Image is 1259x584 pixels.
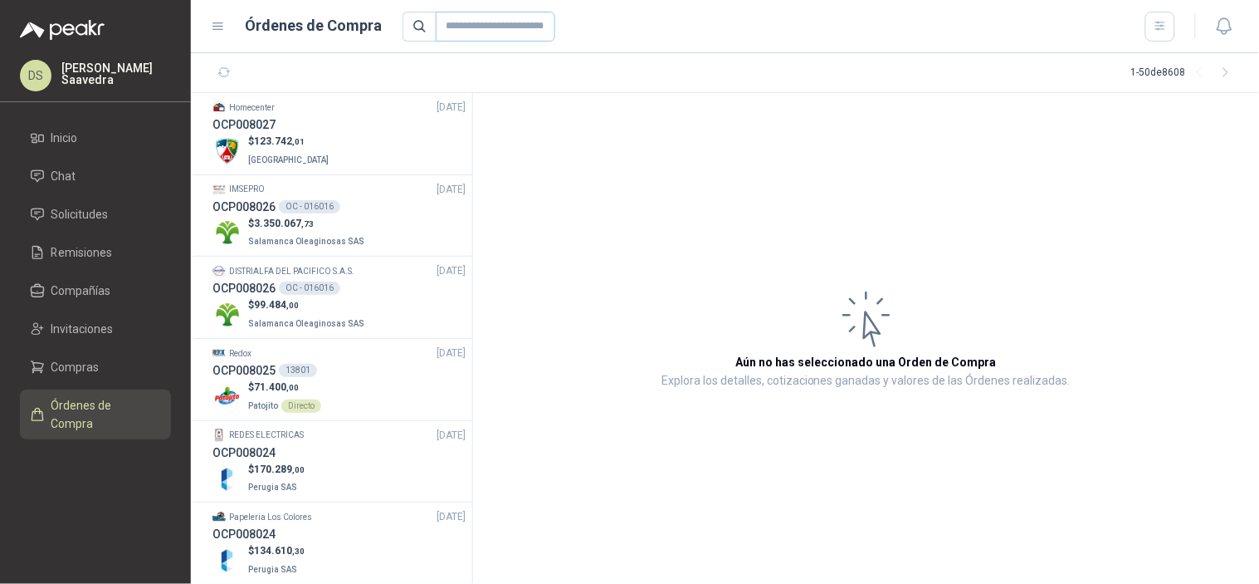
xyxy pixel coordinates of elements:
[1131,60,1239,86] div: 1 - 50 de 8608
[212,429,226,442] img: Company Logo
[292,465,305,474] span: ,00
[20,160,171,192] a: Chat
[437,509,466,525] span: [DATE]
[51,358,100,376] span: Compras
[51,167,76,185] span: Chat
[212,346,466,414] a: Company LogoRedox[DATE] OCP00802513801Company Logo$71.400,00PatojitoDirecto
[212,444,276,462] h3: OCP008024
[279,282,340,295] div: OC - 016016
[661,371,1071,391] p: Explora los detalles, cotizaciones ganadas y valores de las Órdenes realizadas.
[437,100,466,115] span: [DATE]
[254,299,299,311] span: 99.484
[51,129,78,147] span: Inicio
[254,545,305,557] span: 134.610
[279,200,340,213] div: OC - 016016
[212,101,226,114] img: Company Logo
[437,182,466,198] span: [DATE]
[212,346,226,360] img: Company Logo
[248,134,332,150] p: $
[281,400,321,413] div: Directo
[212,218,242,247] img: Company Logo
[292,547,305,556] span: ,30
[292,137,305,146] span: ,01
[51,320,114,338] span: Invitaciones
[229,429,304,442] p: REDES ELECTRICAS
[212,263,466,331] a: Company LogoDISTRIALFA DEL PACIFICO S.A.S.[DATE] OCP008026OC - 016016Company Logo$99.484,00Salama...
[51,282,111,300] span: Compañías
[212,361,276,380] h3: OCP008025
[212,136,242,165] img: Company Logo
[212,509,466,577] a: Company LogoPapeleria Los Colores[DATE] OCP008024Company Logo$134.610,30Perugia SAS
[20,20,105,40] img: Logo peakr
[254,381,299,393] span: 71.400
[51,396,155,433] span: Órdenes de Compra
[248,380,321,395] p: $
[248,543,305,559] p: $
[286,301,299,310] span: ,00
[248,462,305,478] p: $
[229,265,354,278] p: DISTRIALFA DEL PACIFICO S.A.S.
[229,101,275,115] p: Homecenter
[212,265,226,278] img: Company Logo
[212,428,466,496] a: Company LogoREDES ELECTRICAS[DATE] OCP008024Company Logo$170.289,00Perugia SAS
[212,382,242,411] img: Company Logo
[286,383,299,392] span: ,00
[254,218,314,229] span: 3.350.067
[212,182,466,250] a: Company LogoIMSEPRO[DATE] OCP008026OC - 016016Company Logo$3.350.067,73Salamanca Oleaginosas SAS
[20,390,171,439] a: Órdenes de Compra
[736,353,997,371] h3: Aún no has seleccionado una Orden de Compra
[248,216,368,232] p: $
[20,199,171,230] a: Solicitudes
[246,14,383,37] h1: Órdenes de Compra
[20,275,171,307] a: Compañías
[254,135,305,147] span: 123.742
[437,428,466,444] span: [DATE]
[212,198,276,216] h3: OCP008026
[254,464,305,475] span: 170.289
[20,237,171,268] a: Remisiones
[248,237,364,246] span: Salamanca Oleaginosas SAS
[212,546,242,575] img: Company Logo
[248,483,297,492] span: Perugia SAS
[248,297,368,313] p: $
[229,347,251,361] p: Redox
[301,219,314,228] span: ,73
[437,346,466,361] span: [DATE]
[20,313,171,345] a: Invitaciones
[279,364,317,377] div: 13801
[437,263,466,279] span: [DATE]
[212,100,466,168] a: Company LogoHomecenter[DATE] OCP008027Company Logo$123.742,01[GEOGRAPHIC_DATA]
[20,351,171,383] a: Compras
[212,511,226,524] img: Company Logo
[20,122,171,154] a: Inicio
[229,511,312,524] p: Papeleria Los Colores
[248,319,364,328] span: Salamanca Oleaginosas SAS
[248,155,329,164] span: [GEOGRAPHIC_DATA]
[212,115,276,134] h3: OCP008027
[212,300,242,329] img: Company Logo
[61,62,171,86] p: [PERSON_NAME] Saavedra
[248,401,278,410] span: Patojito
[212,525,276,543] h3: OCP008024
[51,205,109,223] span: Solicitudes
[212,464,242,493] img: Company Logo
[248,565,297,574] span: Perugia SAS
[20,60,51,91] div: DS
[212,183,226,196] img: Company Logo
[212,279,276,297] h3: OCP008026
[229,183,265,196] p: IMSEPRO
[51,243,113,262] span: Remisiones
